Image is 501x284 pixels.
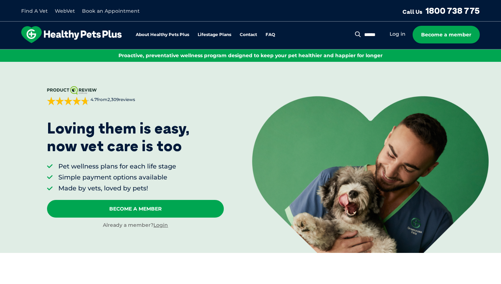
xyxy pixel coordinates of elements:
li: Made by vets, loved by pets! [58,184,176,193]
li: Simple payment options available [58,173,176,182]
a: Contact [240,32,257,37]
a: Become A Member [47,200,224,218]
li: Pet wellness plans for each life stage [58,162,176,171]
p: Loving them is easy, now vet care is too [47,119,190,155]
a: 4.7from2,309reviews [47,86,224,105]
span: Proactive, preventative wellness program designed to keep your pet healthier and happier for longer [118,52,383,59]
div: 4.7 out of 5 stars [47,97,89,105]
a: Call Us1800 738 775 [402,5,480,16]
div: Already a member? [47,222,224,229]
a: Find A Vet [21,8,48,14]
a: FAQ [266,32,275,37]
span: Call Us [402,8,423,15]
a: Lifestage Plans [198,32,231,37]
span: 2,309 reviews [107,97,135,102]
a: About Healthy Pets Plus [136,32,189,37]
a: WebVet [55,8,75,14]
img: <p>Loving them is easy, <br /> now vet care is too</p> [252,96,488,253]
a: Become a member [413,26,480,43]
span: from [89,97,135,103]
a: Login [153,222,168,228]
button: Search [354,31,362,38]
a: Book an Appointment [82,8,140,14]
strong: 4.7 [91,97,97,102]
img: hpp-logo [21,26,122,43]
a: Log in [390,31,406,37]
